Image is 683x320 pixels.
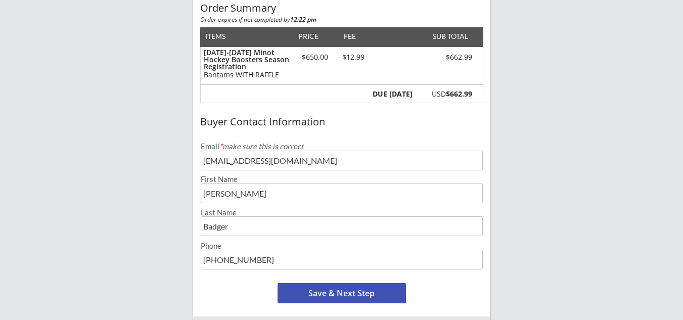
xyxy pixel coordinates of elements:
div: ITEMS [205,33,241,40]
div: Order Summary [200,3,483,14]
div: Last Name [201,209,483,216]
div: PRICE [294,33,324,40]
div: Bantams WITH RAFFLE [204,71,289,78]
strong: $662.99 [446,89,472,99]
div: $650.00 [294,54,337,61]
button: Save & Next Step [278,283,406,303]
div: First Name [201,175,483,183]
div: Phone [201,242,483,250]
div: $12.99 [337,54,371,61]
div: [DATE]-[DATE] Minot Hockey Boosters Season Registration [204,49,289,70]
div: $662.99 [415,54,472,61]
div: Email [201,143,483,150]
div: Buyer Contact Information [200,116,483,127]
div: SUB TOTAL [429,33,468,40]
em: make sure this is correct [219,142,304,151]
div: Order expires if not completed by [200,17,483,23]
strong: 12:22 pm [290,15,316,24]
div: DUE [DATE] [371,90,413,98]
div: FEE [337,33,363,40]
div: USD [418,90,472,98]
